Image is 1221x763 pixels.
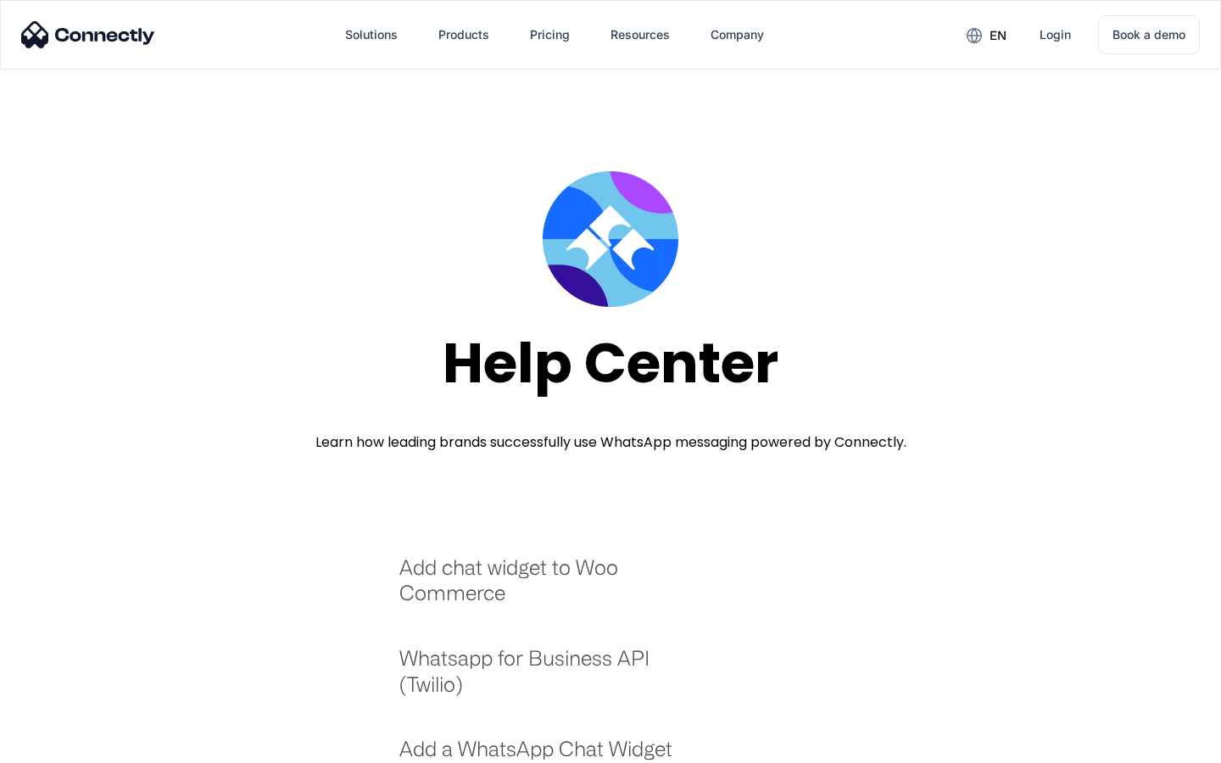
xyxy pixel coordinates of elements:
[399,645,695,714] a: Whatsapp for Business API (Twilio)
[1040,23,1071,47] div: Login
[711,23,764,47] div: Company
[443,332,778,394] div: Help Center
[345,23,398,47] div: Solutions
[34,733,102,757] ul: Language list
[990,24,1006,47] div: en
[530,23,570,47] div: Pricing
[438,23,489,47] div: Products
[425,14,503,55] div: Products
[315,432,906,453] div: Learn how leading brands successfully use WhatsApp messaging powered by Connectly.
[516,14,583,55] a: Pricing
[332,14,411,55] div: Solutions
[597,14,683,55] div: Resources
[21,21,155,48] img: Connectly Logo
[697,14,778,55] div: Company
[953,22,1019,47] div: en
[610,23,670,47] div: Resources
[17,733,102,757] aside: Language selected: English
[399,554,695,623] a: Add chat widget to Woo Commerce
[1098,15,1200,54] a: Book a demo
[1026,14,1084,55] a: Login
